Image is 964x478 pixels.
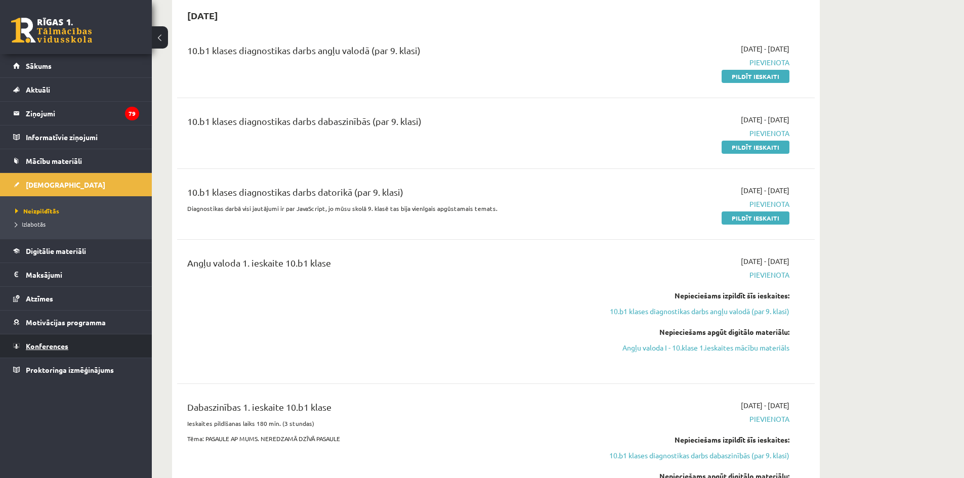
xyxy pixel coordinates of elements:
a: 10.b1 klases diagnostikas darbs angļu valodā (par 9. klasi) [599,306,789,317]
div: Nepieciešams izpildīt šīs ieskaites: [599,434,789,445]
div: 10.b1 klases diagnostikas darbs datorikā (par 9. klasi) [187,185,583,204]
a: Pildīt ieskaiti [722,70,789,83]
span: [DATE] - [DATE] [741,44,789,54]
a: Angļu valoda I - 10.klase 1.ieskaites mācību materiāls [599,342,789,353]
span: Mācību materiāli [26,156,82,165]
a: Sākums [13,54,139,77]
span: Motivācijas programma [26,318,106,327]
a: Neizpildītās [15,206,142,215]
h2: [DATE] [177,4,228,27]
span: Pievienota [599,414,789,424]
a: Maksājumi [13,263,139,286]
a: Motivācijas programma [13,311,139,334]
i: 79 [125,107,139,120]
a: Aktuāli [13,78,139,101]
a: Konferences [13,334,139,358]
span: [DEMOGRAPHIC_DATA] [26,180,105,189]
a: [DEMOGRAPHIC_DATA] [13,173,139,196]
a: Proktoringa izmēģinājums [13,358,139,381]
a: Pildīt ieskaiti [722,141,789,154]
span: [DATE] - [DATE] [741,185,789,196]
a: Digitālie materiāli [13,239,139,263]
div: Angļu valoda 1. ieskaite 10.b1 klase [187,256,583,275]
span: Pievienota [599,128,789,139]
span: Pievienota [599,57,789,68]
legend: Ziņojumi [26,102,139,125]
a: 10.b1 klases diagnostikas darbs dabaszinībās (par 9. klasi) [599,450,789,461]
legend: Maksājumi [26,263,139,286]
a: Izlabotās [15,220,142,229]
span: Konferences [26,341,68,351]
span: Izlabotās [15,220,46,228]
a: Informatīvie ziņojumi [13,125,139,149]
div: 10.b1 klases diagnostikas darbs angļu valodā (par 9. klasi) [187,44,583,62]
span: Aktuāli [26,85,50,94]
span: [DATE] - [DATE] [741,256,789,267]
span: Pievienota [599,270,789,280]
a: Ziņojumi79 [13,102,139,125]
p: Ieskaites pildīšanas laiks 180 min. (3 stundas) [187,419,583,428]
div: Nepieciešams izpildīt šīs ieskaites: [599,290,789,301]
legend: Informatīvie ziņojumi [26,125,139,149]
a: Mācību materiāli [13,149,139,172]
span: Digitālie materiāli [26,246,86,255]
span: Pievienota [599,199,789,209]
span: [DATE] - [DATE] [741,114,789,125]
span: Atzīmes [26,294,53,303]
a: Atzīmes [13,287,139,310]
div: Nepieciešams apgūt digitālo materiālu: [599,327,789,337]
p: Tēma: PASAULE AP MUMS. NEREDZAMĀ DZĪVĀ PASAULE [187,434,583,443]
div: Dabaszinības 1. ieskaite 10.b1 klase [187,400,583,419]
a: Pildīt ieskaiti [722,211,789,225]
div: 10.b1 klases diagnostikas darbs dabaszinībās (par 9. klasi) [187,114,583,133]
span: Proktoringa izmēģinājums [26,365,114,374]
p: Diagnostikas darbā visi jautājumi ir par JavaScript, jo mūsu skolā 9. klasē tas bija vienīgais ap... [187,204,583,213]
a: Rīgas 1. Tālmācības vidusskola [11,18,92,43]
span: Neizpildītās [15,207,59,215]
span: [DATE] - [DATE] [741,400,789,411]
span: Sākums [26,61,52,70]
